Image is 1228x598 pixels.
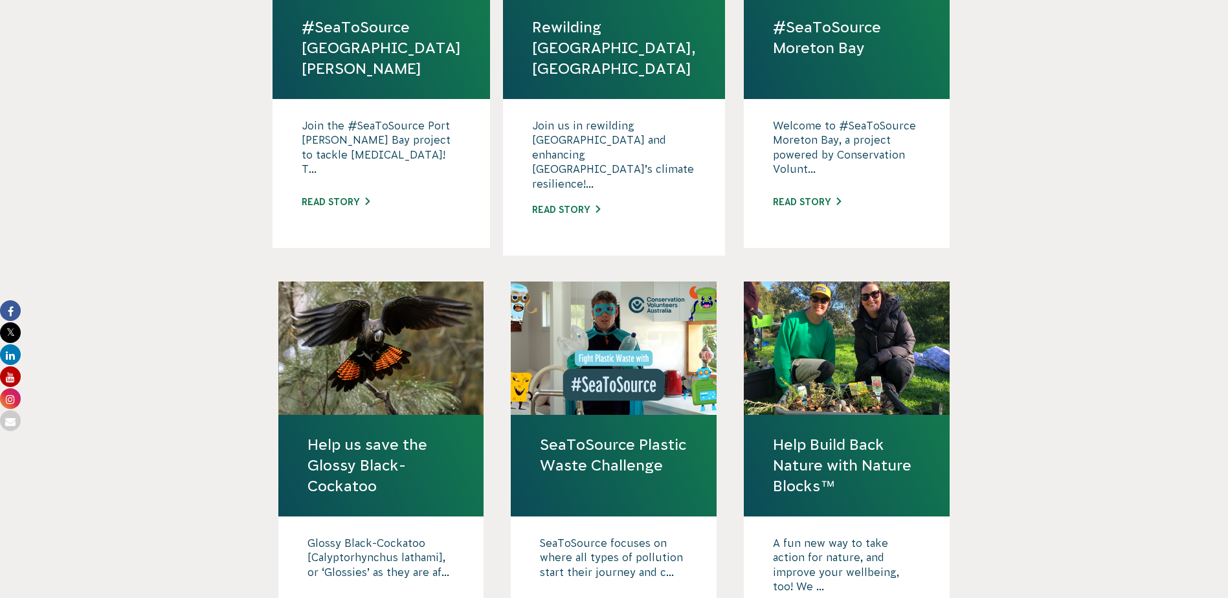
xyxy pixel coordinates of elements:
[532,205,600,215] a: Read story
[302,17,461,80] a: #SeaToSource [GEOGRAPHIC_DATA][PERSON_NAME]
[532,17,696,80] a: Rewilding [GEOGRAPHIC_DATA], [GEOGRAPHIC_DATA]
[773,17,921,58] a: #SeaToSource Moreton Bay
[302,118,461,183] p: Join the #SeaToSource Port [PERSON_NAME] Bay project to tackle [MEDICAL_DATA]! T...
[773,197,841,207] a: Read story
[307,434,455,497] a: Help us save the Glossy Black-Cockatoo
[773,434,921,497] a: Help Build Back Nature with Nature Blocks™
[540,434,687,476] a: SeaToSource Plastic Waste Challenge
[773,118,921,183] p: Welcome to #SeaToSource Moreton Bay, a project powered by Conservation Volunt...
[532,118,696,191] p: Join us in rewilding [GEOGRAPHIC_DATA] and enhancing [GEOGRAPHIC_DATA]’s climate resilience!...
[302,197,370,207] a: Read story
